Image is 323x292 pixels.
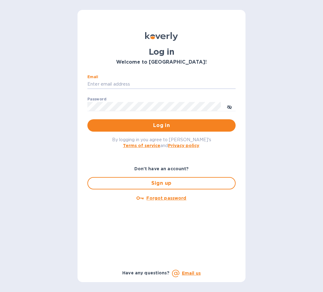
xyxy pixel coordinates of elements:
[87,177,236,189] button: Sign up
[182,271,201,276] a: Email us
[87,80,236,89] input: Enter email address
[122,270,170,275] b: Have any questions?
[87,47,236,57] h1: Log in
[146,196,186,201] u: Forgot password
[93,180,230,187] span: Sign up
[87,75,98,79] label: Email
[92,122,231,129] span: Log in
[134,166,189,171] b: Don't have an account?
[168,143,199,148] a: Privacy policy
[87,59,236,65] h3: Welcome to [GEOGRAPHIC_DATA]!
[87,119,236,132] button: Log in
[112,137,211,148] span: By logging in you agree to [PERSON_NAME]'s and .
[145,32,178,41] img: Koverly
[223,100,236,113] button: toggle password visibility
[87,98,106,101] label: Password
[123,143,160,148] a: Terms of service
